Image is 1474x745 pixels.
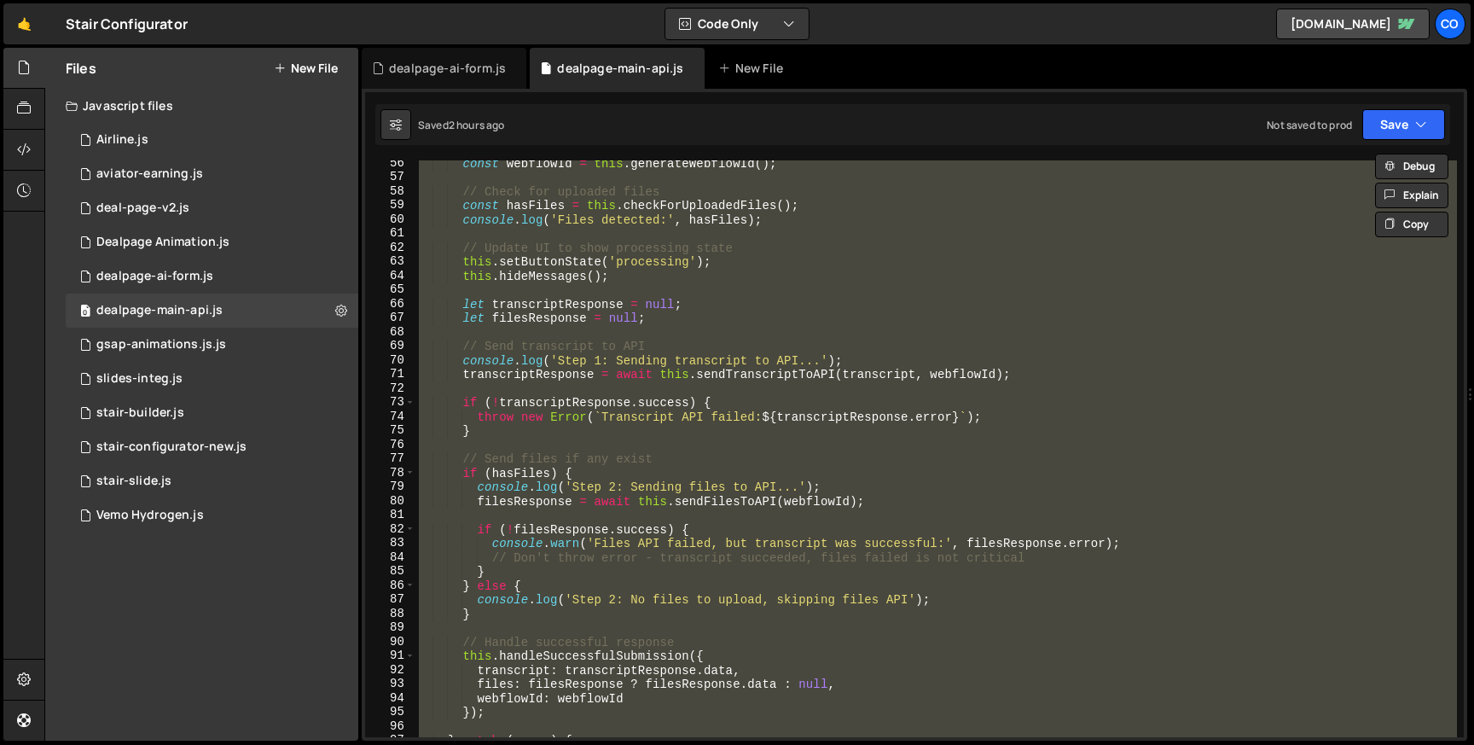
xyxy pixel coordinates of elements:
div: 93 [365,677,415,691]
div: stair-builder.js [96,405,184,421]
div: 62 [365,241,415,255]
div: 91 [365,649,415,663]
button: Copy [1375,212,1448,237]
div: 87 [365,592,415,607]
div: 84 [365,550,415,565]
div: 70 [365,353,415,368]
div: 89 [365,620,415,635]
div: dealpage-ai-form.js [389,60,506,77]
div: 76 [365,438,415,452]
div: 86 [365,579,415,593]
div: 75 [365,423,415,438]
div: 88 [365,607,415,621]
button: Debug [1375,154,1448,179]
div: Not saved to prod [1267,118,1352,132]
button: Explain [1375,183,1448,208]
div: 83 [365,536,415,550]
div: 5799/29740.js [66,362,358,396]
div: 90 [365,635,415,649]
div: 67 [365,311,415,325]
div: 5799/46543.js [66,259,358,294]
a: Co [1435,9,1465,39]
div: gsap-animations.js.js [96,337,226,352]
div: 64 [365,269,415,283]
div: Saved [418,118,505,132]
div: stair-slide.js [96,474,171,489]
div: 73 [365,395,415,410]
div: 5799/15288.js [66,464,358,498]
div: 69 [365,339,415,353]
a: [DOMAIN_NAME] [1276,9,1430,39]
div: 5799/43929.js [66,191,358,225]
div: 60 [365,212,415,227]
a: 🤙 [3,3,45,44]
div: 61 [365,226,415,241]
div: 5799/22359.js [66,498,358,533]
span: 0 [80,306,90,319]
div: slides-integ.js [96,371,183,387]
div: 79 [365,480,415,494]
div: 80 [365,494,415,509]
div: 94 [365,691,415,706]
div: aviator-earning.js [96,166,203,182]
div: Javascript files [45,89,358,123]
div: New File [718,60,790,77]
div: 78 [365,466,415,480]
button: Save [1362,109,1445,140]
div: 82 [365,522,415,537]
div: 71 [365,367,415,381]
button: New File [274,61,338,75]
div: 5799/23170.js [66,123,358,157]
div: Dealpage Animation.js [96,235,229,250]
div: 65 [365,282,415,297]
div: dealpage-main-api.js [96,303,223,318]
div: 56 [365,156,415,171]
div: 92 [365,663,415,678]
div: 5799/10830.js [66,396,358,430]
div: Vemo Hydrogen.js [96,508,204,523]
div: 81 [365,508,415,522]
div: 5799/43892.js [66,225,358,259]
div: 72 [365,381,415,396]
div: 66 [365,297,415,311]
div: 68 [365,325,415,340]
div: Stair Configurator [66,14,188,34]
h2: Files [66,59,96,78]
button: Code Only [665,9,809,39]
div: 5799/16845.js [66,430,358,464]
div: deal-page-v2.js [96,201,189,216]
div: 58 [365,184,415,199]
div: Airline.js [96,132,148,148]
div: 77 [365,451,415,466]
div: 57 [365,170,415,184]
div: dealpage-main-api.js [557,60,683,77]
div: 5799/46639.js [66,294,358,328]
div: 96 [365,719,415,734]
div: 74 [365,410,415,424]
div: 59 [365,198,415,212]
div: 5799/31803.js [66,157,358,191]
div: 2 hours ago [449,118,505,132]
div: stair-configurator-new.js [96,439,247,455]
div: 95 [365,705,415,719]
div: 85 [365,564,415,579]
div: 5799/13335.js [66,328,358,362]
div: dealpage-ai-form.js [96,269,213,284]
div: 63 [365,254,415,269]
